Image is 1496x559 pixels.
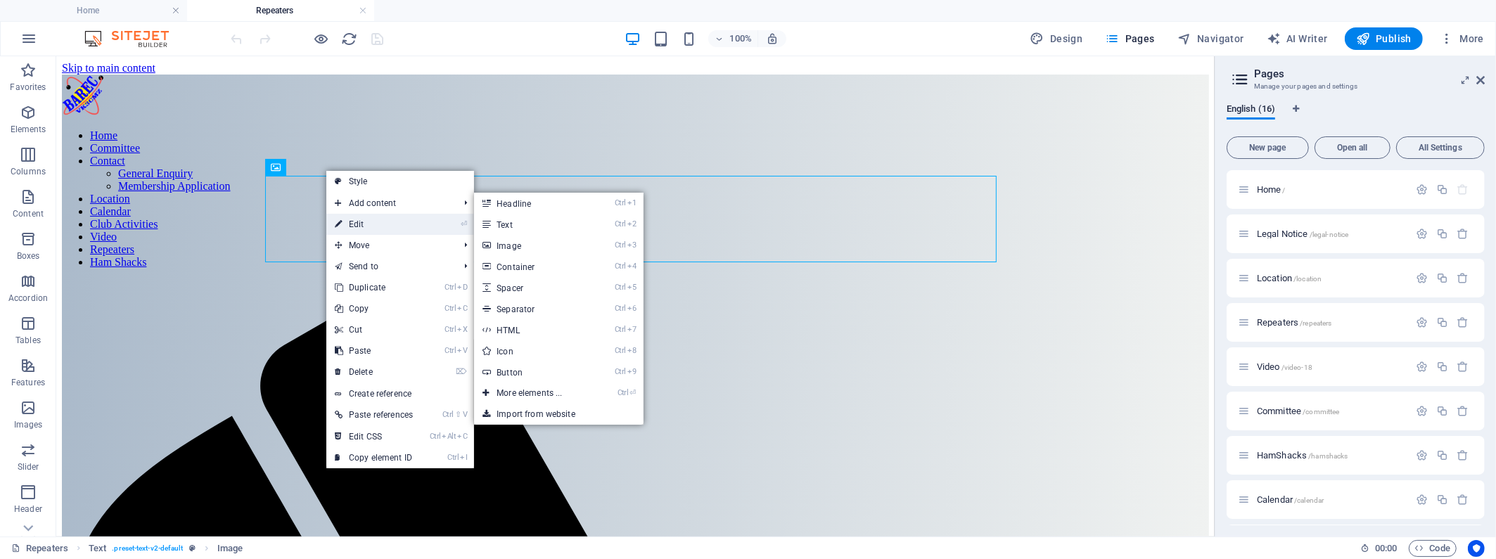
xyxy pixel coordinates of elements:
[326,404,421,425] a: Ctrl⇧VPaste references
[629,388,636,397] i: ⏎
[1416,361,1428,373] div: Settings
[766,32,779,45] i: On resize automatically adjust zoom level to fit chosen device.
[326,214,421,235] a: ⏎Edit
[326,256,453,277] a: Send to
[627,304,637,313] i: 6
[615,240,626,250] i: Ctrl
[615,198,626,207] i: Ctrl
[708,30,758,47] button: 100%
[1457,494,1469,506] div: Remove
[1436,494,1448,506] div: Duplicate
[1457,184,1469,195] div: The startpage cannot be deleted
[1267,32,1328,46] span: AI Writer
[342,31,358,47] i: Reload page
[1385,543,1387,553] span: :
[187,3,374,18] h4: Repeaters
[474,340,590,361] a: Ctrl8Icon
[1105,32,1154,46] span: Pages
[11,540,68,557] a: Click to cancel selection. Double-click to open Pages
[1261,27,1334,50] button: AI Writer
[326,447,421,468] a: CtrlICopy element ID
[1227,101,1275,120] span: English (16)
[18,461,39,473] p: Slider
[474,277,590,298] a: Ctrl5Spacer
[1436,184,1448,195] div: Duplicate
[1457,228,1469,240] div: Remove
[1233,143,1303,152] span: New page
[1468,540,1485,557] button: Usercentrics
[442,410,454,419] i: Ctrl
[457,432,467,441] i: C
[474,383,590,404] a: Ctrl⏎More elements ...
[326,340,421,361] a: CtrlVPaste
[1402,143,1478,152] span: All Settings
[1227,104,1485,131] div: Language Tabs
[313,30,330,47] button: Click here to leave preview mode and continue editing
[1416,405,1428,417] div: Settings
[474,235,590,256] a: Ctrl3Image
[457,325,467,334] i: X
[1253,362,1409,371] div: Video/video-18
[1345,27,1423,50] button: Publish
[89,540,243,557] nav: breadcrumb
[615,325,626,334] i: Ctrl
[1257,406,1340,416] span: Click to open page
[1227,136,1309,159] button: New page
[474,319,590,340] a: Ctrl7HTML
[1321,143,1384,152] span: Open all
[460,453,467,462] i: I
[615,283,626,292] i: Ctrl
[1099,27,1160,50] button: Pages
[189,544,196,552] i: This element is a customizable preset
[1436,449,1448,461] div: Duplicate
[326,277,421,298] a: CtrlDDuplicate
[1253,406,1409,416] div: Committee/committee
[430,432,441,441] i: Ctrl
[1253,318,1409,327] div: Repeaters/repeaters
[627,325,637,334] i: 7
[11,377,45,388] p: Features
[1315,136,1390,159] button: Open all
[457,283,467,292] i: D
[627,262,637,271] i: 4
[1415,540,1450,557] span: Code
[1416,272,1428,284] div: Settings
[457,346,467,355] i: V
[474,298,590,319] a: Ctrl6Separator
[1257,184,1286,195] span: Click to open page
[618,388,629,397] i: Ctrl
[627,198,637,207] i: 1
[615,219,626,229] i: Ctrl
[14,503,42,515] p: Header
[1281,364,1312,371] span: /video-18
[1257,317,1332,328] span: Repeaters
[112,540,183,557] span: . preset-text-v2-default
[1436,272,1448,284] div: Duplicate
[615,262,626,271] i: Ctrl
[1253,229,1409,238] div: Legal Notice/legal-notice
[1436,405,1448,417] div: Duplicate
[474,361,590,383] a: Ctrl9Button
[1253,185,1409,194] div: Home/
[1253,495,1409,504] div: Calendar/calendar
[11,166,46,177] p: Columns
[627,219,637,229] i: 2
[627,367,637,376] i: 9
[1457,449,1469,461] div: Remove
[1293,275,1322,283] span: /location
[326,319,421,340] a: CtrlXCut
[81,30,186,47] img: Editor Logo
[11,124,46,135] p: Elements
[1436,361,1448,373] div: Duplicate
[326,235,453,256] span: Move
[474,214,590,235] a: Ctrl2Text
[1457,361,1469,373] div: Remove
[326,171,474,192] a: Style
[1025,27,1089,50] button: Design
[10,82,46,93] p: Favorites
[615,346,626,355] i: Ctrl
[1416,228,1428,240] div: Settings
[13,208,44,219] p: Content
[1030,32,1083,46] span: Design
[8,293,48,304] p: Accordion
